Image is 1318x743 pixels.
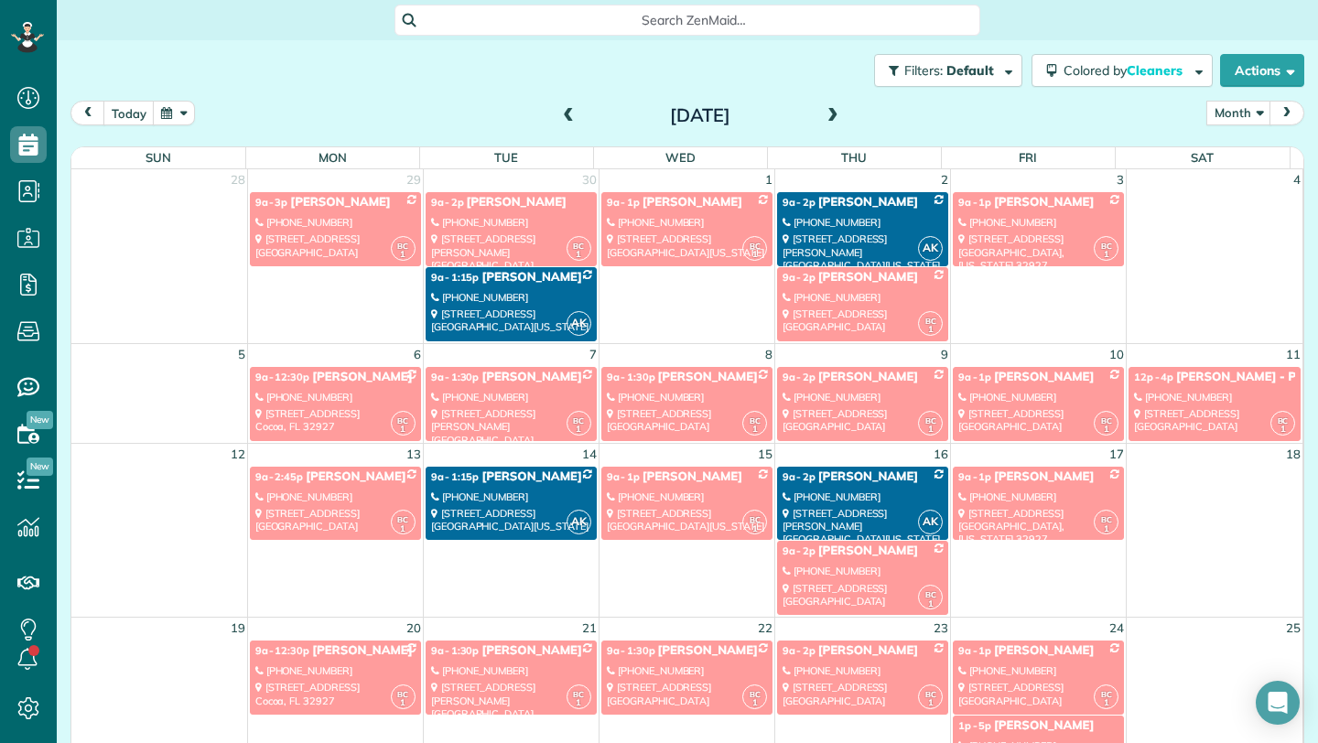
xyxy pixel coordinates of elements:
span: 9a - 1p [958,371,991,383]
a: 6 [412,344,423,365]
span: Tue [494,150,518,165]
span: AK [567,311,591,336]
span: 9a - 1p [958,196,991,209]
span: 9a - 1:15p [431,470,480,483]
div: [PHONE_NUMBER] [958,391,1118,404]
span: BC [397,415,408,425]
span: AK [567,510,591,534]
button: Actions [1220,54,1304,87]
a: 14 [580,444,599,465]
span: 9a - 2p [783,271,816,284]
div: [STREET_ADDRESS] [GEOGRAPHIC_DATA][US_STATE] [431,507,591,533]
button: next [1269,101,1304,125]
span: AK [918,236,943,261]
span: AK [918,510,943,534]
a: 16 [932,444,950,465]
small: 1 [392,421,415,438]
div: Open Intercom Messenger [1256,681,1300,725]
div: [PHONE_NUMBER] [431,490,591,503]
span: 9a - 12:30p [255,644,310,657]
span: [PERSON_NAME] [306,469,405,484]
div: [STREET_ADDRESS] [GEOGRAPHIC_DATA] [958,681,1118,707]
a: 7 [588,344,599,365]
span: 9a - 3p [255,196,288,209]
small: 1 [1095,246,1118,264]
small: 1 [392,246,415,264]
div: [STREET_ADDRESS] [GEOGRAPHIC_DATA], [US_STATE] 32927 [958,232,1118,272]
span: BC [1101,241,1112,251]
span: BC [750,514,761,524]
span: 9a - 1:30p [431,371,480,383]
span: [PERSON_NAME] [994,469,1094,484]
span: [PERSON_NAME] [290,195,390,210]
div: [PHONE_NUMBER] [255,391,416,404]
div: [PHONE_NUMBER] [783,664,943,677]
a: 20 [405,618,423,639]
a: 22 [756,618,774,639]
a: 17 [1107,444,1126,465]
button: Filters: Default [874,54,1022,87]
span: BC [925,316,936,326]
span: [PERSON_NAME] [312,370,412,384]
small: 1 [919,421,942,438]
div: [STREET_ADDRESS] [GEOGRAPHIC_DATA] [255,507,416,533]
div: [PHONE_NUMBER] [431,216,591,229]
div: [PHONE_NUMBER] [431,664,591,677]
div: [PHONE_NUMBER] [958,490,1118,503]
span: Sat [1191,150,1214,165]
span: [PERSON_NAME] [481,370,581,384]
div: [STREET_ADDRESS] Cocoa, FL 32927 [255,681,416,707]
span: [PERSON_NAME] [994,718,1094,733]
a: 5 [236,344,247,365]
span: [PERSON_NAME] [818,195,918,210]
span: 9a - 2p [783,470,816,483]
span: 9a - 2p [783,544,816,557]
span: Wed [665,150,696,165]
a: 23 [932,618,950,639]
div: [PHONE_NUMBER] [607,391,767,404]
span: [PERSON_NAME] [643,195,742,210]
a: 4 [1291,169,1302,190]
div: [STREET_ADDRESS] Cocoa, FL 32927 [255,407,416,434]
span: BC [1101,514,1112,524]
span: [PERSON_NAME] [643,469,742,484]
div: [PHONE_NUMBER] [958,216,1118,229]
small: 1 [567,695,590,712]
div: [STREET_ADDRESS] [GEOGRAPHIC_DATA] [607,681,767,707]
span: [PERSON_NAME] [994,195,1094,210]
span: [PERSON_NAME] [818,469,918,484]
span: 9a - 1p [958,644,991,657]
span: [PERSON_NAME] [658,370,758,384]
h2: [DATE] [586,105,815,125]
div: [PHONE_NUMBER] [255,664,416,677]
span: BC [750,689,761,699]
span: 9a - 2:45p [255,470,304,483]
span: [PERSON_NAME] [481,643,581,658]
small: 1 [1095,695,1118,712]
span: Fri [1019,150,1037,165]
a: 13 [405,444,423,465]
span: Cleaners [1127,62,1185,79]
small: 1 [1095,421,1118,438]
div: [STREET_ADDRESS] [GEOGRAPHIC_DATA][US_STATE] [431,307,591,334]
span: BC [1278,415,1289,425]
span: [PERSON_NAME] [994,370,1094,384]
span: BC [750,415,761,425]
small: 1 [743,521,766,538]
span: BC [573,241,584,251]
span: Filters: [904,62,943,79]
div: [PHONE_NUMBER] [431,291,591,304]
div: [STREET_ADDRESS] [GEOGRAPHIC_DATA] [255,232,416,259]
div: [STREET_ADDRESS] [GEOGRAPHIC_DATA] [958,407,1118,434]
span: BC [925,589,936,599]
div: [STREET_ADDRESS] [GEOGRAPHIC_DATA] [783,681,943,707]
span: 12p - 4p [1134,371,1173,383]
a: 24 [1107,618,1126,639]
span: BC [397,241,408,251]
span: New [27,411,53,429]
div: [STREET_ADDRESS][PERSON_NAME] [GEOGRAPHIC_DATA] [431,407,591,447]
a: 9 [939,344,950,365]
span: Mon [319,150,347,165]
span: [PERSON_NAME] [994,643,1094,658]
a: 11 [1284,344,1302,365]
